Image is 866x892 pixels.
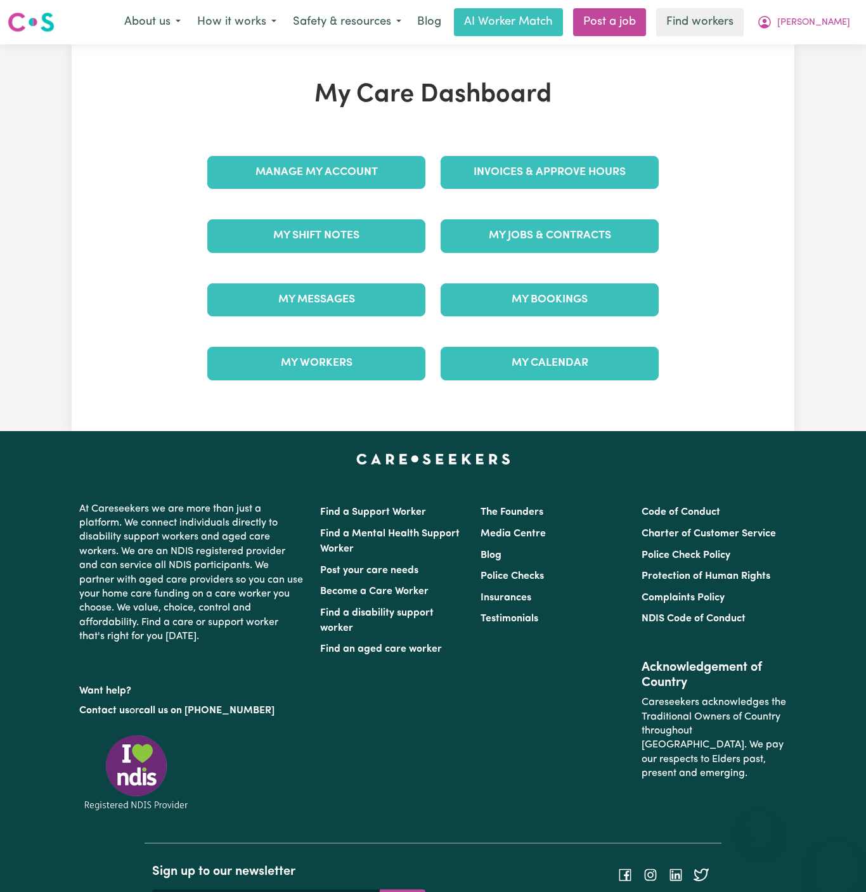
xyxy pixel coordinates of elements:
a: My Jobs & Contracts [441,219,659,252]
p: Careseekers acknowledges the Traditional Owners of Country throughout [GEOGRAPHIC_DATA]. We pay o... [642,690,787,785]
iframe: Button to launch messaging window [815,841,856,882]
a: My Calendar [441,347,659,380]
a: The Founders [481,507,543,517]
a: My Bookings [441,283,659,316]
span: [PERSON_NAME] [777,16,850,30]
a: Find a disability support worker [320,608,434,633]
a: Insurances [481,593,531,603]
img: Registered NDIS provider [79,733,193,812]
a: My Workers [207,347,425,380]
a: call us on [PHONE_NUMBER] [139,706,275,716]
a: Careseekers logo [8,8,55,37]
h2: Acknowledgement of Country [642,660,787,690]
a: Manage My Account [207,156,425,189]
a: Post your care needs [320,566,418,576]
p: Want help? [79,679,305,698]
img: Careseekers logo [8,11,55,34]
button: About us [116,9,189,36]
a: My Shift Notes [207,219,425,252]
a: Code of Conduct [642,507,720,517]
a: Follow Careseekers on Instagram [643,870,658,880]
a: Post a job [573,8,646,36]
a: Media Centre [481,529,546,539]
a: Protection of Human Rights [642,571,770,581]
a: Invoices & Approve Hours [441,156,659,189]
h1: My Care Dashboard [200,80,666,110]
a: AI Worker Match [454,8,563,36]
a: Police Checks [481,571,544,581]
a: Police Check Policy [642,550,730,560]
iframe: Close message [747,811,773,836]
a: Follow Careseekers on Facebook [617,870,633,880]
button: My Account [749,9,858,36]
h2: Sign up to our newsletter [152,864,425,879]
a: My Messages [207,283,425,316]
a: Follow Careseekers on LinkedIn [668,870,683,880]
a: Find a Support Worker [320,507,426,517]
a: Find an aged care worker [320,644,442,654]
a: Contact us [79,706,129,716]
button: How it works [189,9,285,36]
button: Safety & resources [285,9,410,36]
a: NDIS Code of Conduct [642,614,746,624]
a: Find workers [656,8,744,36]
p: At Careseekers we are more than just a platform. We connect individuals directly to disability su... [79,497,305,649]
a: Follow Careseekers on Twitter [694,870,709,880]
a: Blog [410,8,449,36]
a: Charter of Customer Service [642,529,776,539]
a: Blog [481,550,501,560]
a: Testimonials [481,614,538,624]
p: or [79,699,305,723]
a: Find a Mental Health Support Worker [320,529,460,554]
a: Careseekers home page [356,454,510,464]
a: Become a Care Worker [320,586,429,597]
a: Complaints Policy [642,593,725,603]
